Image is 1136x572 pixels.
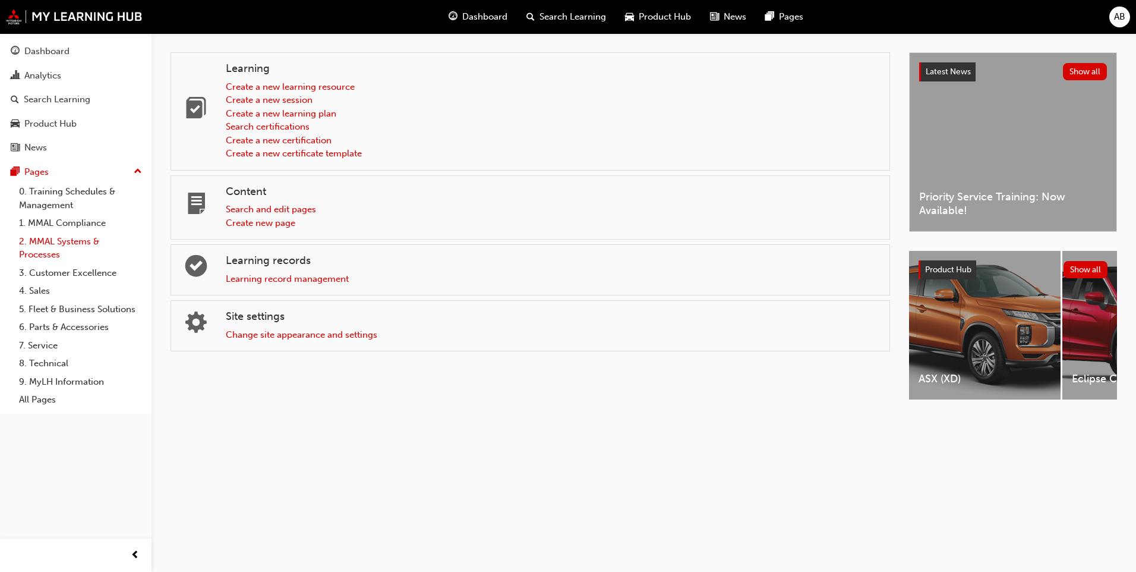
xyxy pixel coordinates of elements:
[5,113,147,135] a: Product Hub
[6,9,143,24] img: mmal
[185,313,207,338] span: cogs-icon
[1064,261,1108,278] button: Show all
[526,10,535,24] span: search-icon
[625,10,634,24] span: car-icon
[14,183,147,214] a: 0. Training Schedules & Management
[919,372,1051,386] span: ASX (XD)
[11,95,19,105] span: search-icon
[1114,10,1125,24] span: AB
[24,69,61,83] div: Analytics
[5,161,147,183] button: Pages
[226,186,880,199] h4: Content
[24,93,90,106] div: Search Learning
[5,65,147,87] a: Analytics
[14,373,147,391] a: 9. MyLH Information
[11,167,20,178] span: pages-icon
[24,45,70,58] div: Dashboard
[11,71,20,81] span: chart-icon
[226,121,310,132] a: Search certifications
[724,10,746,24] span: News
[14,232,147,264] a: 2. MMAL Systems & Processes
[5,89,147,111] a: Search Learning
[925,265,971,275] span: Product Hub
[700,5,756,29] a: news-iconNews
[226,204,316,215] a: Search and edit pages
[779,10,803,24] span: Pages
[14,391,147,409] a: All Pages
[24,165,49,179] div: Pages
[11,46,20,57] span: guage-icon
[639,10,691,24] span: Product Hub
[226,329,377,340] a: Change site appearance and settings
[226,218,295,228] a: Create new page
[226,62,880,76] h4: Learning
[24,141,47,155] div: News
[462,10,507,24] span: Dashboard
[1063,63,1107,80] button: Show all
[226,274,349,284] a: Learning record management
[226,254,880,268] h4: Learning records
[909,52,1117,232] a: Latest NewsShow allPriority Service Training: Now Available!
[226,108,336,119] a: Create a new learning plan
[14,282,147,300] a: 4. Sales
[919,190,1107,217] span: Priority Service Training: Now Available!
[134,164,142,180] span: up-icon
[909,251,1061,400] a: ASX (XD)
[756,5,813,29] a: pages-iconPages
[5,38,147,161] button: DashboardAnalyticsSearch LearningProduct HubNews
[616,5,700,29] a: car-iconProduct Hub
[14,300,147,319] a: 5. Fleet & Business Solutions
[765,10,774,24] span: pages-icon
[919,62,1107,81] a: Latest NewsShow all
[226,81,355,92] a: Create a new learning resource
[226,148,362,159] a: Create a new certificate template
[14,337,147,355] a: 7. Service
[14,354,147,373] a: 8. Technical
[14,214,147,232] a: 1. MMAL Compliance
[226,135,332,146] a: Create a new certification
[539,10,606,24] span: Search Learning
[5,137,147,159] a: News
[185,194,207,219] span: page-icon
[226,95,313,105] a: Create a new session
[185,256,207,282] span: learningrecord-icon
[24,117,77,131] div: Product Hub
[131,548,140,563] span: prev-icon
[185,98,207,124] span: learning-icon
[226,310,880,323] h4: Site settings
[14,264,147,282] a: 3. Customer Excellence
[449,10,457,24] span: guage-icon
[14,318,147,337] a: 6. Parts & Accessories
[5,40,147,62] a: Dashboard
[1109,7,1130,27] button: AB
[11,143,20,153] span: news-icon
[517,5,616,29] a: search-iconSearch Learning
[439,5,517,29] a: guage-iconDashboard
[710,10,719,24] span: news-icon
[919,260,1107,279] a: Product HubShow all
[11,119,20,130] span: car-icon
[926,67,971,77] span: Latest News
